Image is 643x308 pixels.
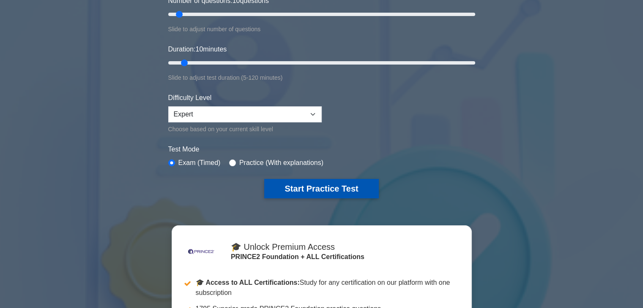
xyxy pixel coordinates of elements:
div: Slide to adjust number of questions [168,24,475,34]
span: 10 [195,46,203,53]
label: Test Mode [168,144,475,154]
label: Duration: minutes [168,44,227,54]
div: Choose based on your current skill level [168,124,322,134]
button: Start Practice Test [264,179,378,198]
div: Slide to adjust test duration (5-120 minutes) [168,73,475,83]
label: Exam (Timed) [178,158,221,168]
label: Practice (With explanations) [239,158,323,168]
label: Difficulty Level [168,93,212,103]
